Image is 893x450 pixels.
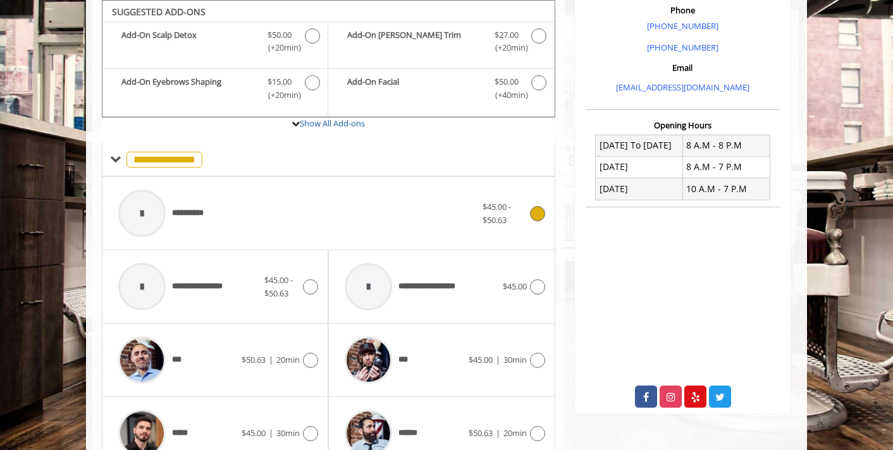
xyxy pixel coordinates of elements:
label: Add-On Eyebrows Shaping [109,75,321,105]
span: 20min [276,354,300,365]
span: 30min [276,427,300,439]
span: (+20min ) [261,41,299,54]
span: $50.63 [242,354,266,365]
td: 8 A.M - 8 P.M [682,135,770,156]
a: [PHONE_NUMBER] [647,42,718,53]
h3: Phone [589,6,777,15]
b: Add-On Eyebrows Shaping [121,75,255,102]
span: 20min [503,427,527,439]
span: $50.00 [268,28,292,42]
h3: Email [589,63,777,72]
span: (+20min ) [261,88,299,102]
span: | [496,427,500,439]
span: $15.00 [268,75,292,88]
span: | [269,427,273,439]
td: 8 A.M - 7 P.M [682,156,770,178]
a: Show All Add-ons [300,118,365,129]
span: | [269,354,273,365]
span: $45.00 [503,281,527,292]
span: | [496,354,500,365]
span: $50.63 [469,427,493,439]
b: Add-On Facial [347,75,481,102]
td: 10 A.M - 7 P.M [682,178,770,200]
span: $45.00 [242,427,266,439]
td: [DATE] [596,156,683,178]
a: [PHONE_NUMBER] [647,20,718,32]
span: (+40min ) [488,88,525,102]
label: Add-On Facial [335,75,548,105]
b: SUGGESTED ADD-ONS [112,6,206,18]
span: 30min [503,354,527,365]
h3: Opening Hours [586,121,780,130]
td: [DATE] To [DATE] [596,135,683,156]
span: $50.00 [495,75,519,88]
label: Add-On Scalp Detox [109,28,321,58]
a: [EMAIL_ADDRESS][DOMAIN_NAME] [616,82,749,93]
label: Add-On Beard Trim [335,28,548,58]
span: $27.00 [495,28,519,42]
td: [DATE] [596,178,683,200]
span: $45.00 - $50.63 [483,201,511,226]
b: Add-On Scalp Detox [121,28,255,55]
span: $45.00 [469,354,493,365]
span: (+20min ) [488,41,525,54]
b: Add-On [PERSON_NAME] Trim [347,28,481,55]
span: $45.00 - $50.63 [264,274,293,299]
